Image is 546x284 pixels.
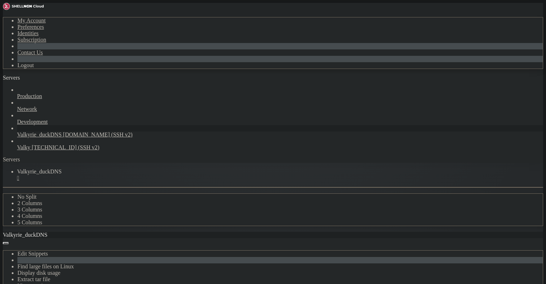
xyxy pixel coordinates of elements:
li: Valkyrie_duckDNS [DOMAIN_NAME] (SSH v2) [17,125,543,138]
span: [TECHNICAL_ID] (SSH v2) [32,144,99,150]
span: Valkyrie_duckDNS [17,168,61,175]
a: Logout [17,62,34,68]
a: 4 Columns [17,213,42,219]
a: Subscription [17,37,46,43]
a: Identities [17,30,39,36]
a: Servers [3,75,48,81]
img: Shellngn [3,3,44,10]
a: My Account [17,17,46,23]
a: 3 Columns [17,207,42,213]
a: Contact Us [17,49,43,55]
a: Network [17,106,543,112]
span: Network [17,106,37,112]
span: Valky [17,144,30,150]
li: Valky [TECHNICAL_ID] (SSH v2) [17,138,543,151]
a: Valkyrie_duckDNS [17,168,543,181]
span: Production [17,93,42,99]
a: Production [17,93,543,100]
a: Display disk usage [17,270,60,276]
a: Development [17,119,543,125]
a: Preferences [17,24,44,30]
a: Extract tar file [17,276,50,282]
a: Find large files on Linux [17,263,74,269]
span: Valkyrie_duckDNS [17,132,61,138]
li: Production [17,87,543,100]
div: Servers [3,156,543,163]
span: [DOMAIN_NAME] (SSH v2) [63,132,133,138]
span: Development [17,119,48,125]
span: Servers [3,75,20,81]
a: Edit Snippets [17,251,48,257]
a: Valky [TECHNICAL_ID] (SSH v2) [17,144,543,151]
a: Valkyrie_duckDNS [DOMAIN_NAME] (SSH v2) [17,132,543,138]
li: Network [17,100,543,112]
a:  [17,175,543,181]
li: Development [17,112,543,125]
a: No Split [17,194,37,200]
a: 2 Columns [17,200,42,206]
a: 5 Columns [17,219,42,225]
span: Valkyrie_duckDNS [3,232,47,238]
